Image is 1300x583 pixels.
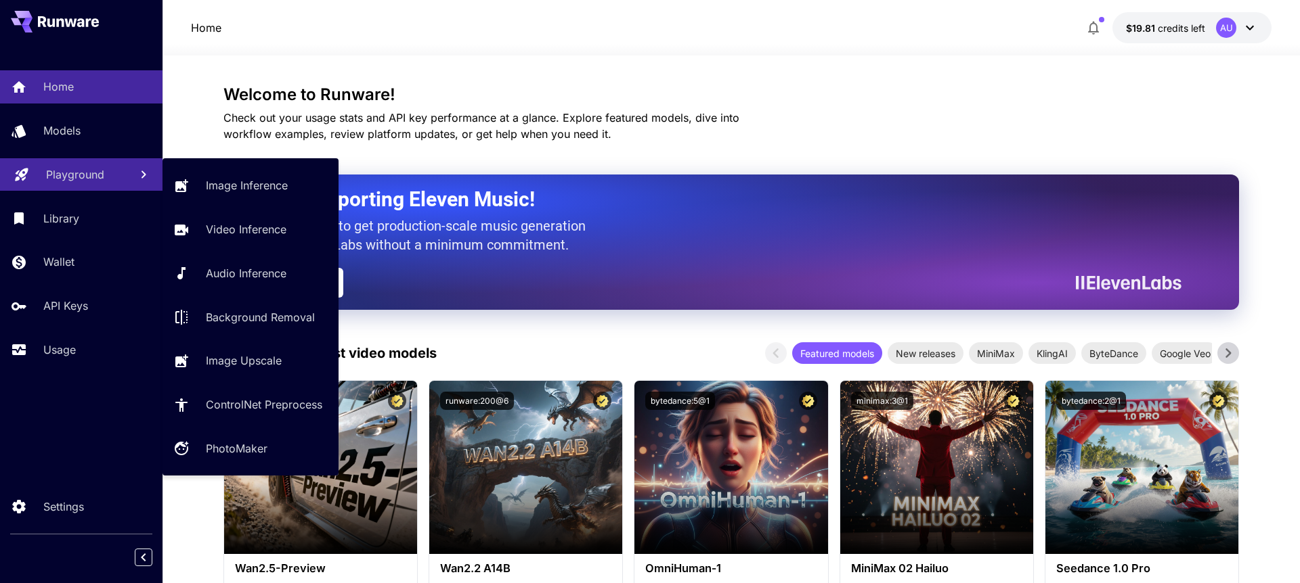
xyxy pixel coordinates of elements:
button: runware:200@6 [440,392,514,410]
a: Background Removal [162,300,339,333]
span: Check out your usage stats and API key performance at a glance. Explore featured models, dive int... [223,111,739,141]
h3: Wan2.5-Preview [235,562,406,575]
span: credits left [1158,22,1205,34]
p: Models [43,122,81,139]
button: Certified Model – Vetted for best performance and includes a commercial license. [388,392,406,410]
button: bytedance:5@1 [645,392,715,410]
p: Home [191,20,221,36]
span: Featured models [792,346,882,360]
button: Collapse sidebar [135,549,152,566]
span: New releases [888,346,963,360]
span: KlingAI [1028,346,1076,360]
p: Library [43,210,79,227]
span: ByteDance [1081,346,1146,360]
h3: MiniMax 02 Hailuo [851,562,1022,575]
h3: OmniHuman‑1 [645,562,817,575]
p: ControlNet Preprocess [206,396,322,413]
span: MiniMax [969,346,1023,360]
img: alt [840,381,1033,554]
h3: Seedance 1.0 Pro [1056,562,1228,575]
a: ControlNet Preprocess [162,388,339,421]
button: Certified Model – Vetted for best performance and includes a commercial license. [799,392,817,410]
p: PhotoMaker [206,440,267,457]
button: Certified Model – Vetted for best performance and includes a commercial license. [593,392,611,410]
a: Image Inference [162,169,339,202]
div: $19.80652 [1126,21,1205,35]
p: Audio Inference [206,265,286,281]
p: Background Removal [206,309,315,325]
h3: Wan2.2 A14B [440,562,611,575]
img: alt [429,381,622,554]
h2: Now Supporting Eleven Music! [257,187,1171,212]
p: API Keys [43,298,88,314]
span: Google Veo [1152,346,1219,360]
button: Certified Model – Vetted for best performance and includes a commercial license. [1004,392,1022,410]
button: $19.80652 [1112,12,1272,43]
h3: Welcome to Runware! [223,85,1239,104]
button: Certified Model – Vetted for best performance and includes a commercial license. [1209,392,1228,410]
p: Settings [43,498,84,515]
nav: breadcrumb [191,20,221,36]
a: Video Inference [162,213,339,246]
button: minimax:3@1 [851,392,913,410]
img: alt [634,381,827,554]
p: Image Upscale [206,352,282,369]
div: Collapse sidebar [145,545,162,569]
a: Image Upscale [162,344,339,377]
a: PhotoMaker [162,432,339,465]
span: $19.81 [1126,22,1158,34]
div: AU [1216,18,1236,38]
p: Usage [43,342,76,358]
p: Home [43,78,74,95]
p: Wallet [43,254,74,270]
img: alt [1045,381,1238,554]
p: Image Inference [206,177,288,193]
p: Video Inference [206,221,286,237]
p: Playground [46,166,104,183]
a: Audio Inference [162,257,339,290]
p: The only way to get production-scale music generation from Eleven Labs without a minimum commitment. [257,216,596,254]
button: bytedance:2@1 [1056,392,1126,410]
